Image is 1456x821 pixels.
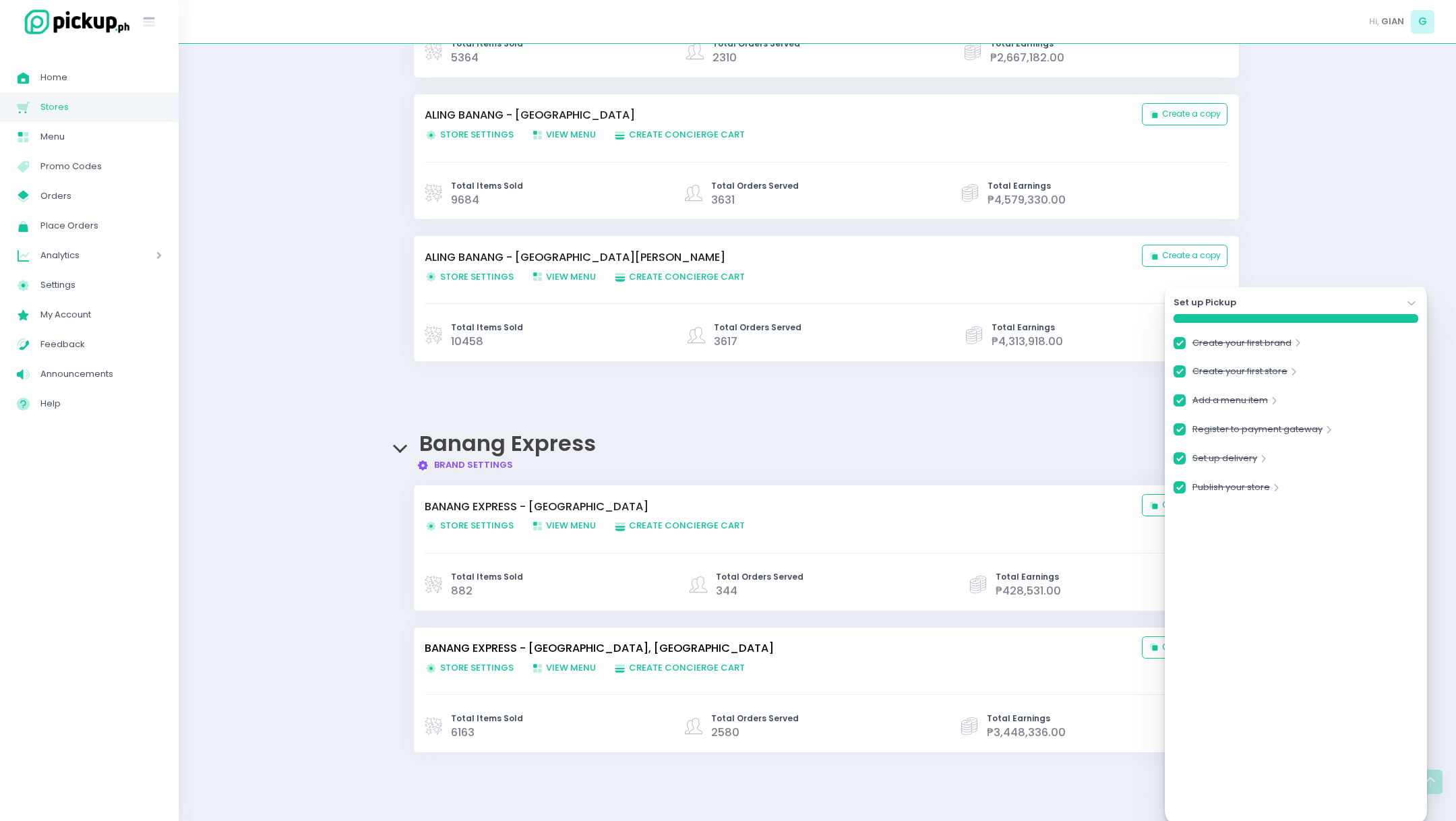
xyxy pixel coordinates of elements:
span: Store Settings [425,270,514,283]
span: Announcements [40,365,162,383]
span: Total Orders Served [711,180,799,192]
strong: Set up Pickup [1174,296,1236,309]
a: Store Settings [425,519,531,533]
span: Help [40,395,162,413]
span: G [1411,10,1434,34]
span: Total Earnings [996,571,1061,583]
span: ₱4,313,918.00 [992,334,1063,349]
span: Create Concierge Cart [613,128,745,141]
a: Brand Settings [417,458,513,471]
a: Add a menu item [1192,394,1268,412]
img: logo [17,7,131,36]
a: Create your first store [1192,365,1287,383]
span: Settings [40,276,162,294]
a: Store Settings [425,661,531,675]
button: Create a copy [1142,636,1228,659]
a: Create Concierge Cart [613,519,762,533]
span: Total Items Sold [451,38,523,50]
span: Analytics [40,247,118,264]
span: Total Earnings [992,322,1063,334]
div: Banang Express Brand Settings [383,418,1252,472]
span: Feedback [40,336,162,353]
span: Total Orders Served [711,712,799,725]
span: Home [40,69,162,86]
span: Place Orders [40,217,162,235]
a: Create Concierge Cart [613,128,762,142]
a: Create Concierge Cart [613,270,762,284]
span: Create Concierge Cart [613,661,745,674]
span: Menu [40,128,162,146]
span: Total Items Sold [451,180,523,192]
span: Orders [40,187,162,205]
span: 882 [451,583,473,599]
a: View Menu [531,519,614,533]
span: Create Concierge Cart [613,270,745,283]
span: 6163 [451,725,475,740]
span: View Menu [531,519,597,532]
span: 9684 [451,192,479,208]
span: Total Items Sold [451,322,523,334]
a: Create your first brand [1192,336,1292,355]
span: Total Items Sold [451,712,523,725]
span: Total Orders Served [714,322,801,334]
span: View Menu [531,128,597,141]
span: Total Earnings [988,180,1066,192]
span: Total Items Sold [451,571,523,583]
span: View Menu [531,270,597,283]
button: Create a copy [1142,103,1228,125]
a: Publish your store [1192,481,1270,499]
a: Store Settings [425,270,531,284]
span: 2310 [712,50,737,65]
a: BANANG EXPRESS - [GEOGRAPHIC_DATA], [GEOGRAPHIC_DATA] [425,640,1128,657]
span: View Menu [531,661,597,674]
span: 2580 [711,725,739,740]
span: 3631 [711,192,735,208]
span: ₱4,579,330.00 [988,192,1066,208]
a: ALING BANANG - [GEOGRAPHIC_DATA][PERSON_NAME] [425,249,1128,266]
span: Total Earnings [987,712,1066,725]
a: Set up delivery [1192,452,1257,470]
span: ₱2,667,182.00 [990,50,1064,65]
a: View Menu [531,128,614,142]
button: Create a copy [1142,245,1228,267]
span: Total Orders Served [716,571,803,583]
span: GIAN [1381,15,1404,28]
span: Total Orders Served [712,38,800,50]
span: Hi, [1369,15,1379,28]
span: Promo Codes [40,158,162,175]
a: Create Concierge Cart [613,661,762,675]
span: ₱428,531.00 [996,583,1061,599]
span: 10458 [451,334,483,349]
span: Stores [40,98,162,116]
span: Total Earnings [990,38,1064,50]
a: BANANG EXPRESS - [GEOGRAPHIC_DATA] [425,499,1128,515]
span: Create Concierge Cart [613,519,745,532]
span: Banang Express [419,428,596,458]
a: View Menu [531,270,614,284]
a: ALING BANANG - [GEOGRAPHIC_DATA] [425,107,1128,123]
button: Create a copy [1142,494,1228,516]
div: Banang Express Brand Settings [383,472,1252,795]
span: Store Settings [425,128,514,141]
a: Register to payment gateway [1192,423,1323,441]
span: 3617 [714,334,737,349]
span: ₱3,448,336.00 [987,725,1066,740]
span: My Account [40,306,162,324]
span: Store Settings [425,519,514,532]
a: Store Settings [425,128,531,142]
span: Store Settings [425,661,514,674]
span: 344 [716,583,737,599]
span: 5364 [451,50,479,65]
a: View Menu [531,661,614,675]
